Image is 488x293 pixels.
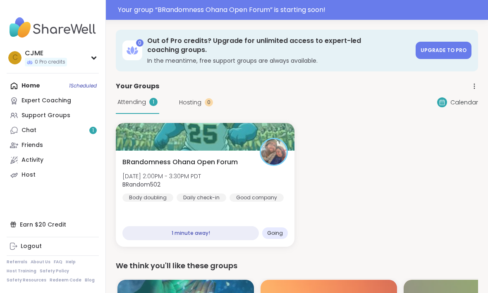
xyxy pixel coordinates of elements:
[7,259,27,265] a: Referrals
[7,239,99,254] a: Logout
[7,108,99,123] a: Support Groups
[117,98,146,106] span: Attending
[92,127,94,134] span: 1
[7,217,99,232] div: Earn $20 Credit
[122,157,238,167] span: BRandomness Ohana Open Forum
[116,260,478,272] div: We think you'll like these groups
[230,194,284,202] div: Good company
[7,13,99,42] img: ShareWell Nav Logo
[7,277,46,283] a: Safety Resources
[122,180,160,189] b: BRandom502
[7,268,36,274] a: Host Training
[416,42,471,59] a: Upgrade to Pro
[421,47,466,54] span: Upgrade to Pro
[21,242,42,250] div: Logout
[205,98,213,106] div: 0
[12,52,18,63] span: C
[149,98,158,106] div: 1
[22,97,71,105] div: Expert Coaching
[147,36,411,55] h3: Out of Pro credits? Upgrade for unlimited access to expert-led coaching groups.
[7,93,99,108] a: Expert Coaching
[40,268,69,274] a: Safety Policy
[118,5,483,15] div: Your group “ BRandomness Ohana Open Forum ” is starting soon!
[22,156,43,164] div: Activity
[177,194,226,202] div: Daily check-in
[66,259,76,265] a: Help
[122,226,259,240] div: 1 minute away!
[22,126,36,135] div: Chat
[450,98,478,107] span: Calendar
[7,153,99,168] a: Activity
[7,168,99,182] a: Host
[267,230,283,236] span: Going
[22,141,43,149] div: Friends
[25,49,67,58] div: CJME
[122,172,201,180] span: [DATE] 2:00PM - 3:30PM PDT
[31,259,50,265] a: About Us
[22,111,70,120] div: Support Groups
[147,57,411,65] h3: In the meantime, free support groups are always available.
[136,39,144,47] div: 0
[22,171,36,179] div: Host
[179,98,201,107] span: Hosting
[50,277,81,283] a: Redeem Code
[261,139,287,165] img: BRandom502
[122,194,173,202] div: Body doubling
[85,277,95,283] a: Blog
[7,138,99,153] a: Friends
[35,59,65,66] span: 0 Pro credits
[116,81,159,91] span: Your Groups
[7,123,99,138] a: Chat1
[54,259,62,265] a: FAQ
